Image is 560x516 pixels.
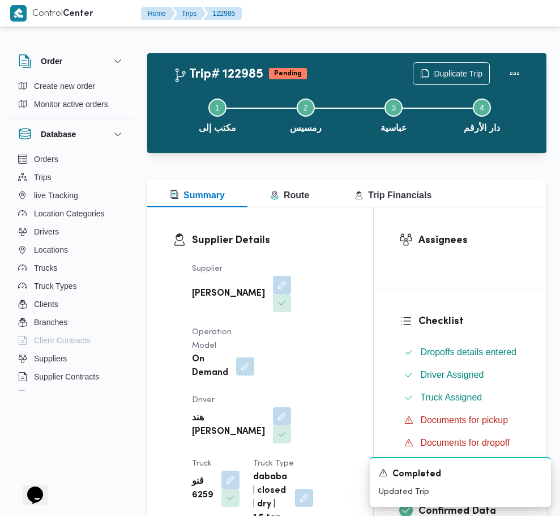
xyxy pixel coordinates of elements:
button: Actions [503,62,526,85]
button: Driver Assigned [400,366,521,384]
span: Truck Assigned [420,391,482,404]
div: Database [9,150,134,395]
span: Trucks [34,261,57,275]
span: Create new order [34,79,95,93]
button: Location Categories [14,204,129,223]
h2: Trip# 122985 [173,67,263,82]
span: مكتب إلى [199,121,236,135]
iframe: chat widget [11,471,48,505]
button: Monitor active orders [14,95,129,113]
b: Pending [274,70,302,77]
button: Truck Types [14,277,129,295]
span: Driver Assigned [420,370,484,379]
button: Order [18,54,125,68]
span: Drivers [34,225,59,238]
span: Supplier [192,265,223,272]
span: Pending [269,68,307,79]
button: Devices [14,386,129,404]
b: هند [PERSON_NAME] [192,412,265,439]
b: قنو 6259 [192,475,213,502]
span: Client Contracts [34,334,91,347]
button: Documents for dropoff [400,434,521,452]
span: Trip Financials [354,190,431,200]
button: Truck Assigned [400,389,521,407]
span: Supplier Contracts [34,370,99,383]
span: Truck Type [253,460,294,467]
button: 122985 [203,7,242,20]
span: رمسيس [290,121,322,135]
button: live Tracking [14,186,129,204]
span: Trips [34,170,52,184]
button: Duplicate Trip [413,62,490,85]
button: عباسية [350,85,438,144]
div: Notification [379,467,542,481]
span: Dropoffs details entered [420,346,516,359]
span: Locations [34,243,68,257]
button: Locations [14,241,129,259]
span: live Tracking [34,189,78,202]
button: Client Contracts [14,331,129,349]
button: Clients [14,295,129,313]
span: Orders [34,152,58,166]
span: Truck Assigned [420,393,482,402]
span: Route [270,190,309,200]
h3: Supplier Details [192,233,348,248]
span: Operation Model [192,329,232,349]
span: Driver [192,396,215,404]
button: مكتب إلى [173,85,262,144]
span: Documents for pickup [420,413,508,427]
button: Drivers [14,223,129,241]
button: Branches [14,313,129,331]
span: Location Categories [34,207,105,220]
span: 4 [480,103,484,112]
button: Home [141,7,175,20]
button: Suppliers [14,349,129,368]
b: On Demand [192,353,228,380]
b: [PERSON_NAME] [192,287,265,301]
h3: Database [41,127,76,141]
span: Truck [192,460,212,467]
h3: Checklist [418,314,521,329]
button: رمسيس [262,85,350,144]
h3: Assignees [418,233,521,248]
button: Trucks [14,259,129,277]
span: Summary [170,190,225,200]
button: Trips [14,168,129,186]
button: Documents for pickup [400,411,521,429]
span: Monitor active orders [34,97,108,111]
span: 3 [391,103,396,112]
span: Branches [34,315,67,329]
button: Supplier Contracts [14,368,129,386]
span: 1 [215,103,220,112]
span: Dropoffs details entered [420,347,516,357]
button: Database [18,127,125,141]
span: Clients [34,297,58,311]
span: Documents for dropoff [420,436,510,450]
span: Truck Types [34,279,76,293]
img: X8yXhbKr1z7QwAAAABJRU5ErkJggg== [10,5,27,22]
button: Dropoffs details entered [400,343,521,361]
span: عباسية [381,121,407,135]
span: Devices [34,388,62,402]
button: Create new order [14,77,129,95]
span: Suppliers [34,352,67,365]
span: 2 [303,103,308,112]
h3: Order [41,54,62,68]
span: Driver Assigned [420,368,484,382]
b: Center [63,10,93,18]
span: Documents for pickup [420,415,508,425]
span: Completed [392,468,441,481]
span: Documents for dropoff [420,438,510,447]
span: دار الأرقم [464,121,499,135]
div: Order [9,77,134,118]
p: Updated Trip [379,486,542,498]
button: Trips [173,7,206,20]
button: دار الأرقم [438,85,526,144]
button: Orders [14,150,129,168]
span: Duplicate Trip [434,67,482,80]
